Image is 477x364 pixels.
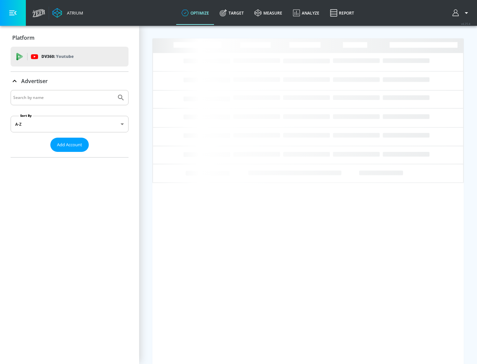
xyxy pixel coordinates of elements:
[288,1,325,25] a: Analyze
[57,141,82,149] span: Add Account
[21,77,48,85] p: Advertiser
[11,152,129,157] nav: list of Advertiser
[325,1,359,25] a: Report
[13,93,114,102] input: Search by name
[12,34,34,41] p: Platform
[19,114,33,118] label: Sort By
[11,47,129,67] div: DV360: Youtube
[249,1,288,25] a: measure
[52,8,83,18] a: Atrium
[176,1,214,25] a: optimize
[56,53,74,60] p: Youtube
[50,138,89,152] button: Add Account
[41,53,74,60] p: DV360:
[11,28,129,47] div: Platform
[461,22,470,25] span: v 4.25.4
[214,1,249,25] a: Target
[64,10,83,16] div: Atrium
[11,116,129,132] div: A-Z
[11,90,129,157] div: Advertiser
[11,72,129,90] div: Advertiser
